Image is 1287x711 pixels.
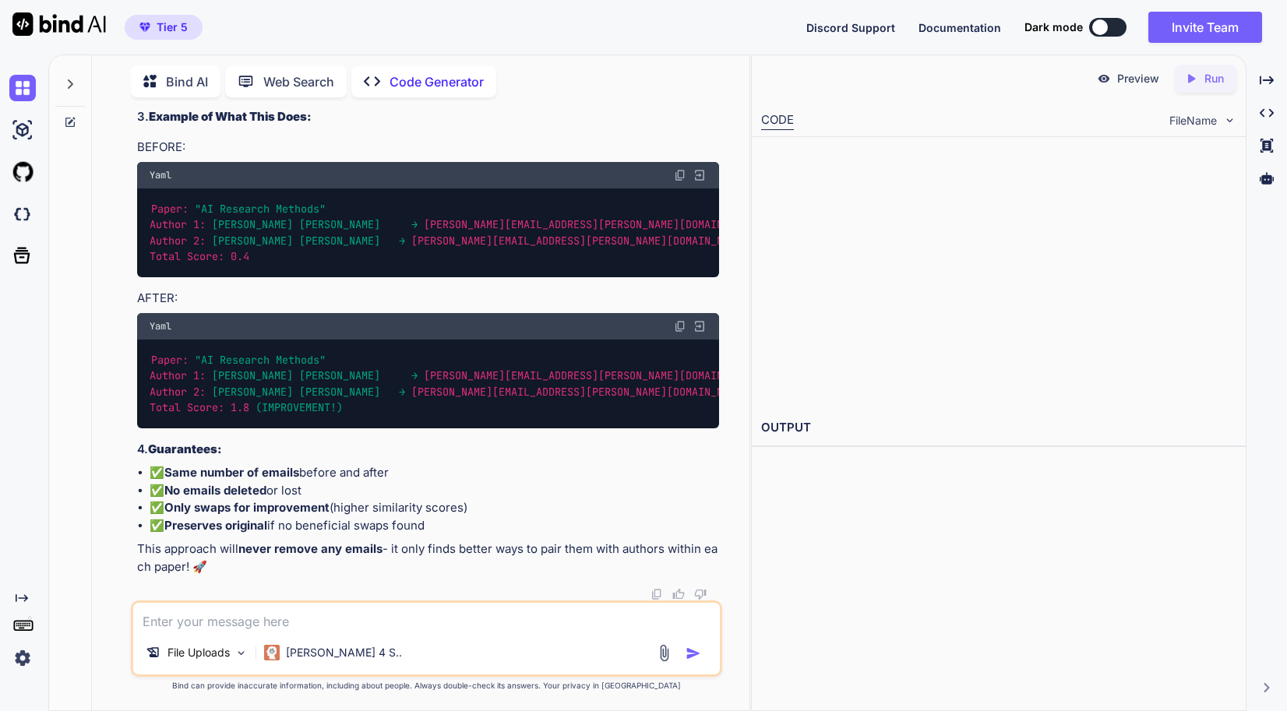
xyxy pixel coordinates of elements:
span: Paper: [151,353,189,367]
span: [PERSON_NAME] [299,385,380,399]
img: githubLight [9,159,36,185]
p: [PERSON_NAME] 4 S.. [286,645,402,660]
img: dislike [694,588,707,600]
img: like [672,588,685,600]
span: [PERSON_NAME][EMAIL_ADDRESS][PERSON_NAME][DOMAIN_NAME] (similarity: [411,234,860,248]
span: Author 1: [150,369,206,383]
img: settings [9,645,36,671]
span: Tier 5 [157,19,188,35]
span: [PERSON_NAME] [299,218,380,232]
p: Code Generator [390,72,484,91]
h3: 4. [137,441,719,459]
img: Open in Browser [693,319,707,333]
img: copy [674,320,686,333]
img: chat [9,75,36,101]
img: darkCloudIdeIcon [9,201,36,227]
p: Web Search [263,72,334,91]
strong: Preserves original [164,518,267,533]
span: → [411,369,418,383]
h2: OUTPUT [752,410,1246,446]
span: [PERSON_NAME] [299,234,380,248]
span: → [411,218,418,232]
p: Preview [1117,71,1159,86]
span: [PERSON_NAME][EMAIL_ADDRESS][PERSON_NAME][DOMAIN_NAME] (similarity: [424,218,860,232]
span: [PERSON_NAME] [212,234,293,248]
p: File Uploads [167,645,230,660]
span: "AI Research Methods" [195,202,326,216]
span: Author 2: [150,385,206,399]
span: Paper: [151,202,189,216]
li: ✅ if no beneficial swaps found [150,517,719,535]
span: Total Score: [150,249,224,263]
span: → [399,234,405,248]
img: chevron down [1223,114,1236,127]
h4: AFTER: [137,290,719,308]
span: 0.4 [231,249,249,263]
strong: Example of What This Does: [149,109,312,124]
img: icon [686,646,701,661]
span: "AI Research Methods" [195,353,326,367]
img: attachment [655,644,673,662]
p: Run [1204,71,1224,86]
span: [PERSON_NAME] [212,369,293,383]
span: Author 1: [150,218,206,232]
p: Bind AI [166,72,208,91]
li: ✅ or lost [150,482,719,500]
span: → [399,385,405,399]
span: Yaml [150,169,171,181]
span: 1.8 [231,400,249,414]
button: Invite Team [1148,12,1262,43]
span: Dark mode [1024,19,1083,35]
span: Yaml [150,320,171,333]
img: copy [674,169,686,181]
img: Claude 4 Sonnet [264,645,280,660]
img: Open in Browser [693,168,707,182]
span: FileName [1169,113,1217,128]
strong: No emails deleted [164,483,266,498]
span: (IMPROVEMENT!) [256,400,343,414]
span: Discord Support [806,21,895,34]
strong: never remove any emails [238,541,383,556]
strong: Only swaps for improvement [164,500,330,515]
button: Documentation [919,19,1001,36]
button: Discord Support [806,19,895,36]
p: This approach will - it only finds better ways to pair them with authors within each paper! 🚀 [137,540,719,575]
strong: Same number of emails [164,465,299,480]
li: ✅ before and after [150,464,719,482]
img: copy [651,588,663,600]
span: Documentation [919,21,1001,34]
li: ✅ (higher similarity scores) [150,499,719,517]
span: [PERSON_NAME][EMAIL_ADDRESS][PERSON_NAME][DOMAIN_NAME] (similarity: [424,369,866,383]
img: Pick Models [234,646,248,660]
button: premiumTier 5 [125,15,203,40]
span: Author 2: [150,234,206,248]
img: premium [139,23,150,32]
img: preview [1097,72,1111,86]
h4: BEFORE: [137,139,719,157]
span: Total Score: [150,400,224,414]
span: [PERSON_NAME] [212,385,293,399]
h3: 3. [137,108,719,126]
img: Bind AI [12,12,106,36]
p: Bind can provide inaccurate information, including about people. Always double-check its answers.... [131,680,722,692]
strong: Guarantees: [148,442,222,456]
span: [PERSON_NAME] [299,369,380,383]
img: ai-studio [9,117,36,143]
span: [PERSON_NAME] [212,218,293,232]
div: CODE [761,111,794,130]
span: [PERSON_NAME][EMAIL_ADDRESS][PERSON_NAME][DOMAIN_NAME] (similarity: [411,385,841,399]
